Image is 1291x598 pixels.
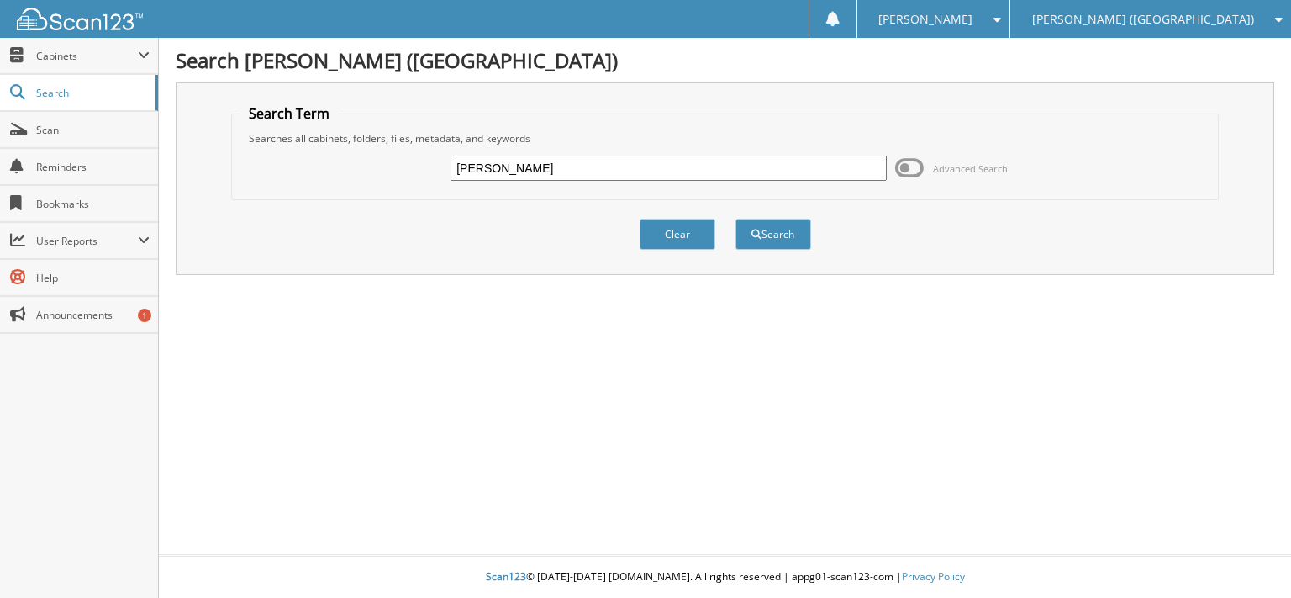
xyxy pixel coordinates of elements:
button: Search [735,219,811,250]
a: Privacy Policy [902,569,965,584]
span: [PERSON_NAME] [878,14,972,24]
span: [PERSON_NAME] ([GEOGRAPHIC_DATA]) [1032,14,1254,24]
span: Cabinets [36,49,138,63]
span: Advanced Search [933,162,1008,175]
span: Scan [36,123,150,137]
h1: Search [PERSON_NAME] ([GEOGRAPHIC_DATA]) [176,46,1274,74]
span: Announcements [36,308,150,322]
img: scan123-logo-white.svg [17,8,143,30]
span: Bookmarks [36,197,150,211]
span: Scan123 [486,569,526,584]
span: User Reports [36,234,138,248]
legend: Search Term [240,104,338,123]
span: Help [36,271,150,285]
div: Searches all cabinets, folders, files, metadata, and keywords [240,131,1209,146]
div: 1 [138,309,151,322]
span: Reminders [36,160,150,174]
iframe: Chat Widget [1207,517,1291,598]
button: Clear [640,219,715,250]
span: Search [36,86,147,100]
div: © [DATE]-[DATE] [DOMAIN_NAME]. All rights reserved | appg01-scan123-com | [159,557,1291,598]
